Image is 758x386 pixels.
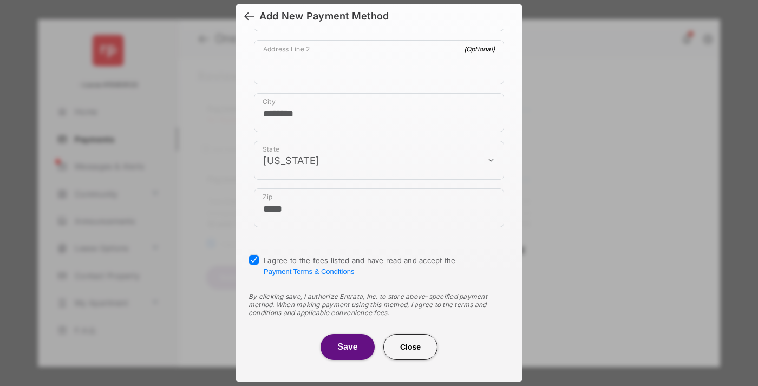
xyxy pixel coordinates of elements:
div: payment_method_screening[postal_addresses][administrativeArea] [254,141,504,180]
div: payment_method_screening[postal_addresses][addressLine2] [254,40,504,84]
div: Add New Payment Method [259,10,389,22]
button: I agree to the fees listed and have read and accept the [264,267,354,276]
button: Save [321,334,375,360]
div: By clicking save, I authorize Entrata, Inc. to store above-specified payment method. When making ... [249,292,509,317]
button: Close [383,334,437,360]
span: I agree to the fees listed and have read and accept the [264,256,456,276]
div: payment_method_screening[postal_addresses][locality] [254,93,504,132]
div: payment_method_screening[postal_addresses][postalCode] [254,188,504,227]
